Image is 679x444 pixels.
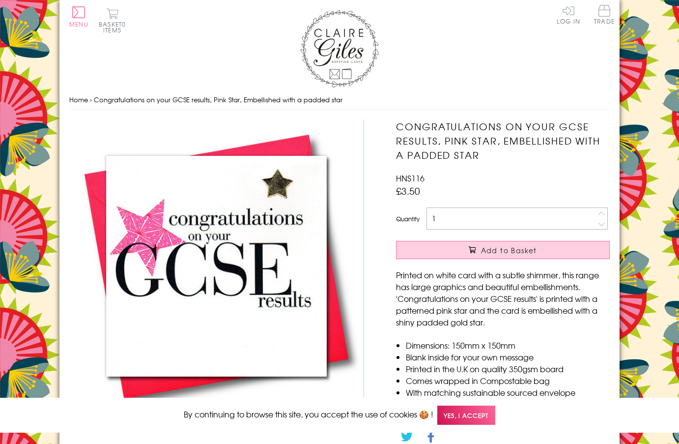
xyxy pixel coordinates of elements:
li: Comes wrapped in Compostable bag [406,375,610,386]
a: Home [69,95,88,104]
nav: breadcrumbs [69,90,610,110]
li: Dimensions: 150mm x 150mm [406,339,610,351]
span: Add to Basket [481,245,537,255]
button: Basket0 items [99,8,126,33]
span: 0 items [103,20,126,34]
h1: Congratulations on your GCSE results, Pink Star, Embellished with a padded star [396,119,610,162]
li: With matching sustainable sourced envelope [406,386,610,398]
img: Congratulations on your GCSE results, Pink Star, Embellished with a padded star [69,119,364,414]
li: Printed in the U.K on quality 350gsm board [406,363,610,375]
li: Blank inside for your own message [406,351,610,363]
label: Quantity [396,214,420,223]
span: Trade [594,5,615,24]
p: Printed on white card with a subtle shimmer, this range has large graphics and beautiful embellis... [396,269,610,328]
span: HNS116 [396,172,424,184]
a: Log In [557,5,580,24]
span: › [90,95,92,104]
span: Yes, I accept [437,406,495,425]
button: Add to Basket [396,241,610,259]
a: Trade [594,5,615,26]
button: Menu [69,6,88,27]
span: Menu [69,20,88,29]
span: Congratulations on your GCSE results, Pink Star, Embellished with a padded star [94,95,342,104]
span: £3.50 [396,184,420,198]
img: Claire Giles Greetings Cards [300,10,379,88]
